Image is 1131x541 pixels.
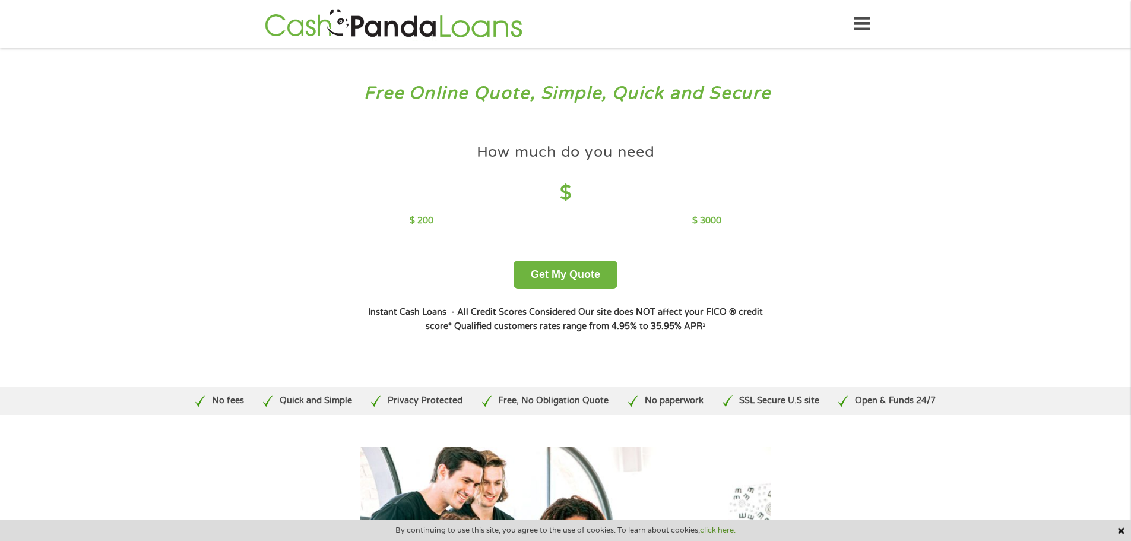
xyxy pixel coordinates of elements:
p: Quick and Simple [280,394,352,407]
strong: Our site does NOT affect your FICO ® credit score* [426,307,763,331]
p: SSL Secure U.S site [739,394,819,407]
p: Free, No Obligation Quote [498,394,609,407]
h4: $ [410,181,721,205]
p: No paperwork [645,394,704,407]
h4: How much do you need [477,143,655,162]
h3: Free Online Quote, Simple, Quick and Secure [34,83,1097,105]
p: Open & Funds 24/7 [855,394,936,407]
p: Privacy Protected [388,394,462,407]
strong: Qualified customers rates range from 4.95% to 35.95% APR¹ [454,321,705,331]
p: No fees [212,394,244,407]
strong: Instant Cash Loans - All Credit Scores Considered [368,307,576,317]
img: GetLoanNow Logo [261,7,526,41]
p: $ 3000 [692,214,721,227]
a: click here. [700,526,736,535]
span: By continuing to use this site, you agree to the use of cookies. To learn about cookies, [395,526,736,534]
p: $ 200 [410,214,433,227]
button: Get My Quote [514,261,617,289]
